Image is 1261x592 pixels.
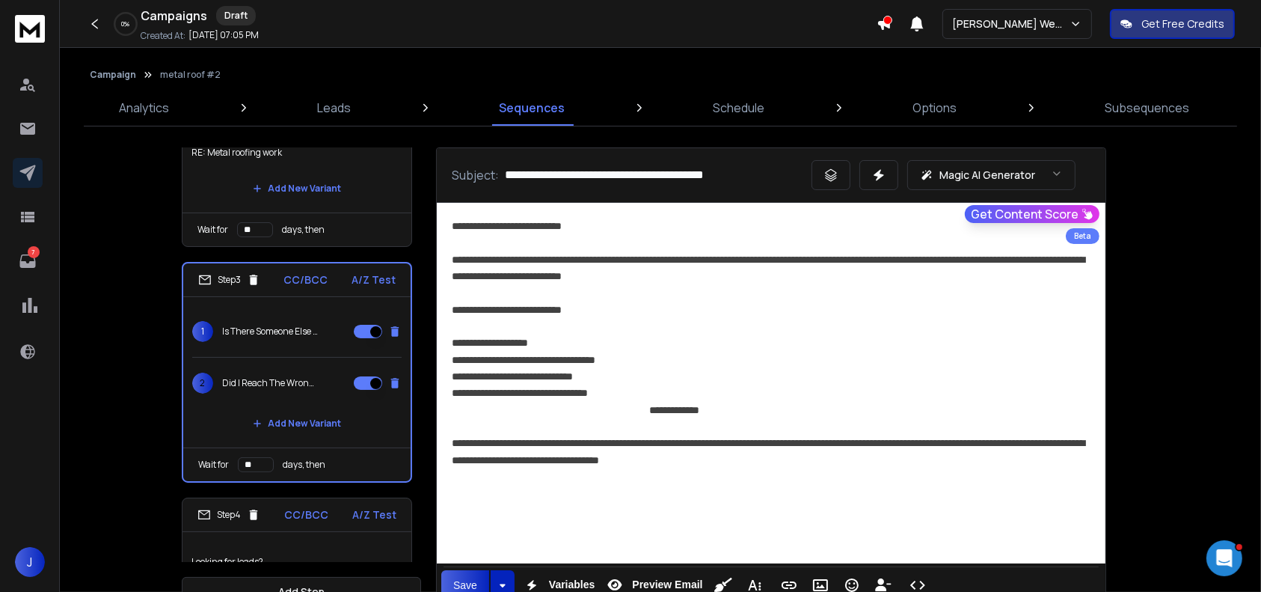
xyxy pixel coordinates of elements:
[318,99,352,117] p: Leads
[241,174,353,204] button: Add New Variant
[352,507,396,522] p: A/Z Test
[188,29,259,41] p: [DATE] 07:05 PM
[1141,16,1224,31] p: Get Free Credits
[122,19,130,28] p: 0 %
[714,99,765,117] p: Schedule
[182,88,412,247] li: Step2CC/BCCA/Z TestRE: Metal roofing workAdd New VariantWait fordays, then
[241,409,353,439] button: Add New Variant
[352,272,396,287] p: A/Z Test
[198,273,260,287] div: Step 3
[111,90,179,126] a: Analytics
[965,205,1099,223] button: Get Content Score
[282,224,325,236] p: days, then
[192,373,213,394] span: 2
[120,99,170,117] p: Analytics
[939,168,1035,183] p: Magic AI Generator
[705,90,774,126] a: Schedule
[182,262,412,483] li: Step3CC/BCCA/Z Test1Is There Someone Else I Should Reach Out To?2Did I Reach The Wrong Person? RE...
[907,160,1076,190] button: Magic AI Generator
[904,90,966,126] a: Options
[1206,540,1242,576] iframe: Intercom live chat
[284,507,328,522] p: CC/BCC
[141,30,185,42] p: Created At:
[629,579,705,591] span: Preview Email
[191,132,402,174] p: RE: Metal roofing work
[191,541,402,583] p: Looking for leads?
[198,459,229,471] p: Wait for
[216,6,256,25] div: Draft
[13,246,43,276] a: 7
[15,547,45,577] button: J
[500,99,565,117] p: Sequences
[952,16,1070,31] p: [PERSON_NAME] Websites
[1066,228,1099,244] div: Beta
[1096,90,1199,126] a: Subsequences
[222,326,318,338] p: Is There Someone Else I Should Reach Out To?
[1105,99,1190,117] p: Subsequences
[28,246,40,258] p: 7
[222,377,318,389] p: Did I Reach The Wrong Person? RE: Growth
[15,15,45,43] img: logo
[197,508,260,522] div: Step 4
[1110,9,1235,39] button: Get Free Credits
[309,90,360,126] a: Leads
[90,69,136,81] button: Campaign
[160,69,221,81] p: metal roof #2
[283,459,325,471] p: days, then
[192,321,213,342] span: 1
[284,272,328,287] p: CC/BCC
[141,7,207,25] h1: Campaigns
[452,166,499,184] p: Subject:
[913,99,957,117] p: Options
[491,90,574,126] a: Sequences
[197,224,228,236] p: Wait for
[546,579,598,591] span: Variables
